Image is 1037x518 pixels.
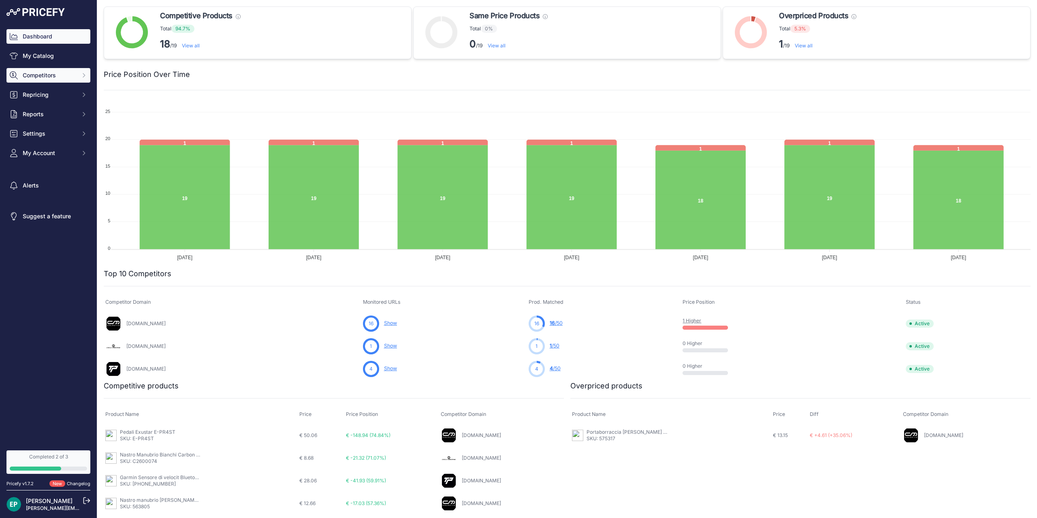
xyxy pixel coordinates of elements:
[10,454,87,460] div: Completed 2 of 3
[822,255,837,260] tspan: [DATE]
[6,29,90,44] a: Dashboard
[6,107,90,122] button: Reports
[906,365,934,373] span: Active
[363,299,401,305] span: Monitored URLs
[779,25,856,33] p: Total
[369,365,373,373] span: 4
[120,497,237,503] a: Nastro manubrio [PERSON_NAME] Gel Cork Gravel
[23,130,76,138] span: Settings
[299,411,312,417] span: Price
[6,68,90,83] button: Competitors
[6,49,90,63] a: My Catalog
[481,25,497,33] span: 0%
[6,146,90,160] button: My Account
[790,25,810,33] span: 5.3%
[550,365,561,371] a: 4/50
[120,503,201,510] p: SKU: 563805
[535,365,538,373] span: 4
[299,432,317,438] span: € 50.06
[469,38,548,51] p: /19
[26,497,73,504] a: [PERSON_NAME]
[177,255,192,260] tspan: [DATE]
[469,25,548,33] p: Total
[346,477,386,484] span: € -41.93 (59.91%)
[6,178,90,193] a: Alerts
[126,320,166,326] a: [DOMAIN_NAME]
[6,87,90,102] button: Repricing
[160,10,233,21] span: Competitive Products
[23,110,76,118] span: Reports
[67,481,90,486] a: Changelog
[120,452,235,458] a: Nastro Manubrio Bianchi Carbon [PERSON_NAME]
[550,365,553,371] span: 4
[384,343,397,349] a: Show
[903,411,948,417] span: Competitor Domain
[6,126,90,141] button: Settings
[120,481,201,487] p: SKU: [PHONE_NUMBER]
[105,411,139,417] span: Product Name
[773,432,788,438] span: € 13.15
[779,38,783,50] strong: 1
[126,366,166,372] a: [DOMAIN_NAME]
[346,432,390,438] span: € -148.94 (74.84%)
[160,38,170,50] strong: 18
[462,500,501,506] a: [DOMAIN_NAME]
[104,69,190,80] h2: Price Position Over Time
[26,505,151,511] a: [PERSON_NAME][EMAIL_ADDRESS][DOMAIN_NAME]
[49,480,65,487] span: New
[23,71,76,79] span: Competitors
[346,411,378,417] span: Price Position
[160,38,241,51] p: /19
[346,455,386,461] span: € -21.32 (71.07%)
[299,500,316,506] span: € 12.66
[126,343,166,349] a: [DOMAIN_NAME]
[105,109,110,114] tspan: 25
[105,299,151,305] span: Competitor Domain
[534,320,539,327] span: 16
[906,342,934,350] span: Active
[346,500,386,506] span: € -17.03 (57.36%)
[683,318,701,324] a: 1 Higher
[299,477,317,484] span: € 28.06
[951,255,966,260] tspan: [DATE]
[6,480,34,487] div: Pricefy v1.7.2
[299,455,314,461] span: € 8.68
[6,29,90,441] nav: Sidebar
[462,455,501,461] a: [DOMAIN_NAME]
[550,343,559,349] a: 1/50
[693,255,708,260] tspan: [DATE]
[469,10,540,21] span: Same Price Products
[536,343,538,350] span: 1
[550,320,563,326] a: 16/50
[120,474,220,480] a: Garmin Sensore di velocit Bluetooth e ANT+
[104,268,171,279] h2: Top 10 Competitors
[550,320,555,326] span: 16
[105,164,110,168] tspan: 15
[306,255,322,260] tspan: [DATE]
[683,299,715,305] span: Price Position
[462,477,501,484] a: [DOMAIN_NAME]
[810,411,819,417] span: Diff
[23,149,76,157] span: My Account
[469,38,476,50] strong: 0
[924,432,963,438] a: [DOMAIN_NAME]
[587,429,687,435] a: Portaborraccia [PERSON_NAME] Elite black
[6,209,90,224] a: Suggest a feature
[795,43,813,49] a: View all
[384,320,397,326] a: Show
[120,458,201,465] p: SKU: C2600074
[441,411,486,417] span: Competitor Domain
[529,299,563,305] span: Prod. Matched
[550,343,552,349] span: 1
[105,136,110,141] tspan: 20
[810,432,852,438] span: € +4.61 (+35.06%)
[683,363,734,369] p: 0 Higher
[160,25,241,33] p: Total
[683,340,734,347] p: 0 Higher
[587,435,668,442] p: SKU: 575317
[779,38,856,51] p: /19
[6,8,65,16] img: Pricefy Logo
[773,411,785,417] span: Price
[105,191,110,196] tspan: 10
[370,343,372,350] span: 1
